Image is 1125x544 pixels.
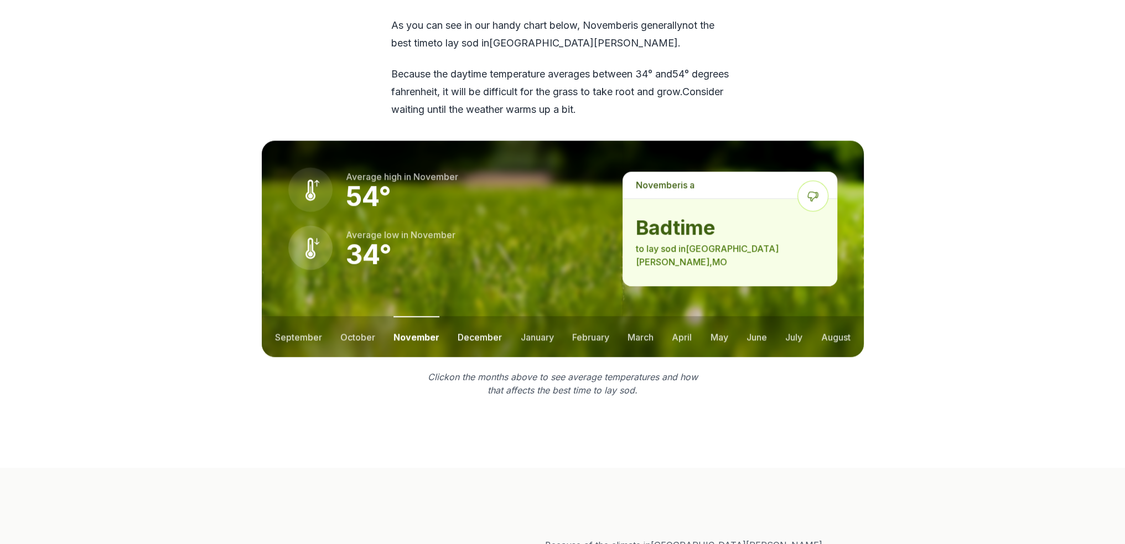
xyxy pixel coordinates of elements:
[275,316,322,357] button: september
[636,242,823,268] p: to lay sod in [GEOGRAPHIC_DATA][PERSON_NAME] , MO
[421,370,704,397] p: Click on the months above to see average temperatures and how that affects the best time to lay sod.
[340,316,375,357] button: october
[346,180,391,213] strong: 54 °
[346,238,392,271] strong: 34 °
[636,179,681,190] span: november
[391,65,734,118] p: Because the daytime temperature averages between 34 ° and 54 ° degrees fahrenheit, it will be dif...
[628,316,654,357] button: march
[636,216,823,239] strong: bad time
[583,19,631,31] span: november
[672,316,692,357] button: april
[346,228,455,241] p: Average low in
[411,229,455,240] span: november
[346,170,458,183] p: Average high in
[521,316,554,357] button: january
[458,316,502,357] button: december
[391,17,734,118] div: As you can see in our handy chart below, is generally not the best time to lay sod in [GEOGRAPHIC...
[785,316,802,357] button: july
[821,316,850,357] button: august
[746,316,767,357] button: june
[413,171,458,182] span: november
[623,172,837,198] p: is a
[393,316,439,357] button: november
[572,316,609,357] button: february
[711,316,728,357] button: may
